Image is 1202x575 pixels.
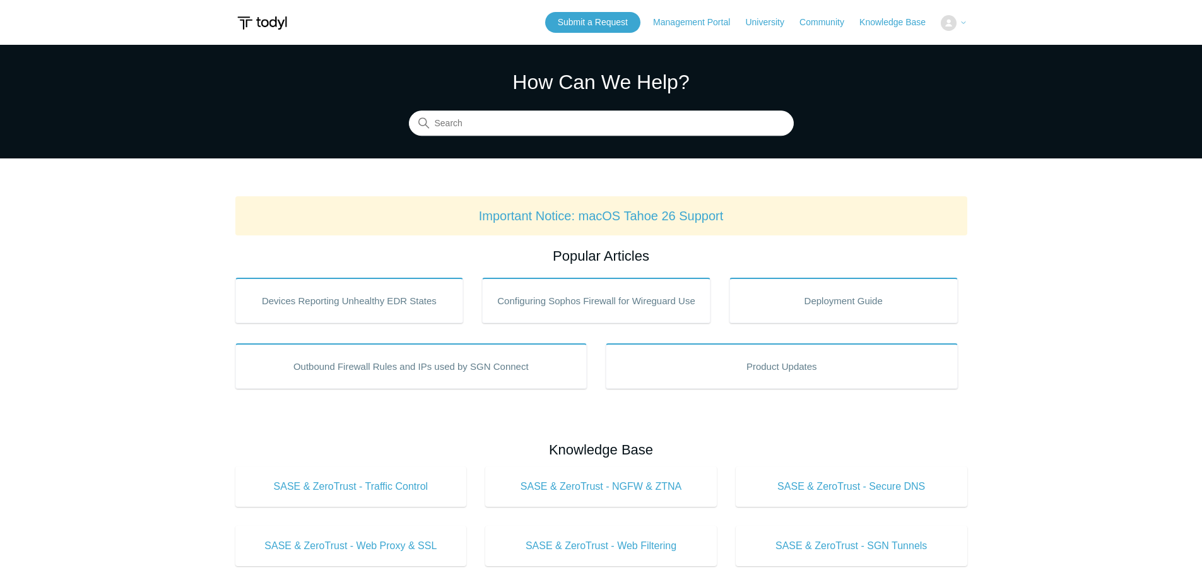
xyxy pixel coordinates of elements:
a: Management Portal [653,16,743,29]
a: SASE & ZeroTrust - Traffic Control [235,466,467,507]
h2: Knowledge Base [235,439,967,460]
a: Outbound Firewall Rules and IPs used by SGN Connect [235,343,587,389]
a: Knowledge Base [859,16,938,29]
a: Important Notice: macOS Tahoe 26 Support [479,209,724,223]
a: SASE & ZeroTrust - NGFW & ZTNA [485,466,717,507]
span: SASE & ZeroTrust - Secure DNS [755,479,948,494]
a: Deployment Guide [729,278,958,323]
a: Community [799,16,857,29]
input: Search [409,111,794,136]
a: SASE & ZeroTrust - Web Filtering [485,526,717,566]
span: SASE & ZeroTrust - Web Proxy & SSL [254,538,448,554]
a: SASE & ZeroTrust - Web Proxy & SSL [235,526,467,566]
a: Product Updates [606,343,958,389]
a: SASE & ZeroTrust - Secure DNS [736,466,967,507]
a: SASE & ZeroTrust - SGN Tunnels [736,526,967,566]
a: University [745,16,796,29]
a: Submit a Request [545,12,640,33]
span: SASE & ZeroTrust - SGN Tunnels [755,538,948,554]
h1: How Can We Help? [409,67,794,97]
a: Configuring Sophos Firewall for Wireguard Use [482,278,710,323]
span: SASE & ZeroTrust - Web Filtering [504,538,698,554]
img: Todyl Support Center Help Center home page [235,11,289,35]
a: Devices Reporting Unhealthy EDR States [235,278,464,323]
span: SASE & ZeroTrust - Traffic Control [254,479,448,494]
span: SASE & ZeroTrust - NGFW & ZTNA [504,479,698,494]
h2: Popular Articles [235,246,967,266]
